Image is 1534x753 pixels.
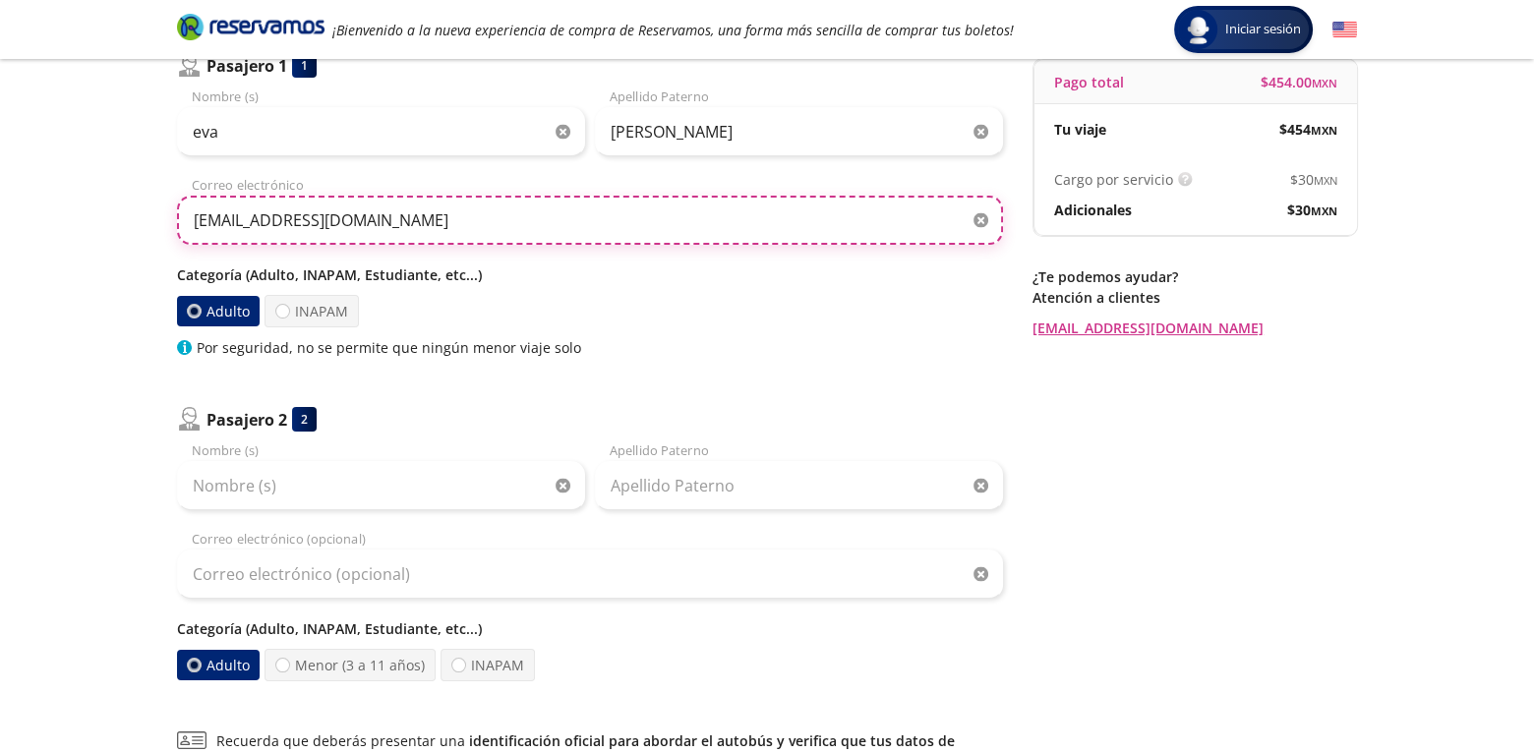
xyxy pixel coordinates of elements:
[1332,18,1357,42] button: English
[1311,203,1337,218] small: MXN
[595,461,1003,510] input: Apellido Paterno
[1312,76,1337,90] small: MXN
[1032,287,1357,308] p: Atención a clientes
[177,12,324,41] i: Brand Logo
[1054,200,1132,220] p: Adicionales
[1261,72,1337,92] span: $ 454.00
[1054,169,1173,190] p: Cargo por servicio
[1217,20,1309,39] span: Iniciar sesión
[1287,200,1337,220] span: $ 30
[177,107,585,156] input: Nombre (s)
[177,296,260,326] label: Adulto
[1314,173,1337,188] small: MXN
[1032,318,1357,338] a: [EMAIL_ADDRESS][DOMAIN_NAME]
[265,295,359,327] label: INAPAM
[292,53,317,78] div: 1
[177,650,260,680] label: Adulto
[177,618,1003,639] p: Categoría (Adulto, INAPAM, Estudiante, etc...)
[177,196,1003,245] input: Correo electrónico
[206,54,287,78] p: Pasajero 1
[206,408,287,432] p: Pasajero 2
[1054,119,1106,140] p: Tu viaje
[197,337,581,358] p: Por seguridad, no se permite que ningún menor viaje solo
[1279,119,1337,140] span: $ 454
[1290,169,1337,190] span: $ 30
[177,264,1003,285] p: Categoría (Adulto, INAPAM, Estudiante, etc...)
[1032,266,1357,287] p: ¿Te podemos ayudar?
[1054,72,1124,92] p: Pago total
[332,21,1014,39] em: ¡Bienvenido a la nueva experiencia de compra de Reservamos, una forma más sencilla de comprar tus...
[1311,123,1337,138] small: MXN
[177,550,1003,599] input: Correo electrónico (opcional)
[177,461,585,510] input: Nombre (s)
[441,649,535,681] label: INAPAM
[595,107,1003,156] input: Apellido Paterno
[177,12,324,47] a: Brand Logo
[265,649,436,681] label: Menor (3 a 11 años)
[292,407,317,432] div: 2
